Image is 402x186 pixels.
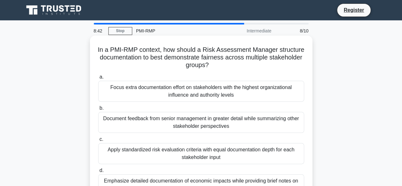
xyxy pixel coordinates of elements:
div: Apply standardized risk evaluation criteria with equal documentation depth for each stakeholder i... [98,143,304,164]
span: d. [99,168,104,173]
span: b. [99,105,104,111]
a: Stop [108,27,132,35]
div: Document feedback from senior management in greater detail while summarizing other stakeholder pe... [98,112,304,133]
a: Register [340,6,368,14]
div: Focus extra documentation effort on stakeholders with the highest organizational influence and au... [98,81,304,102]
div: 8/10 [275,24,312,37]
h5: In a PMI-RMP context, how should a Risk Assessment Manager structure documentation to best demons... [98,46,305,69]
span: c. [99,136,103,142]
span: a. [99,74,104,79]
div: PMI-RMP [132,24,220,37]
div: Intermediate [220,24,275,37]
div: 8:42 [90,24,108,37]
